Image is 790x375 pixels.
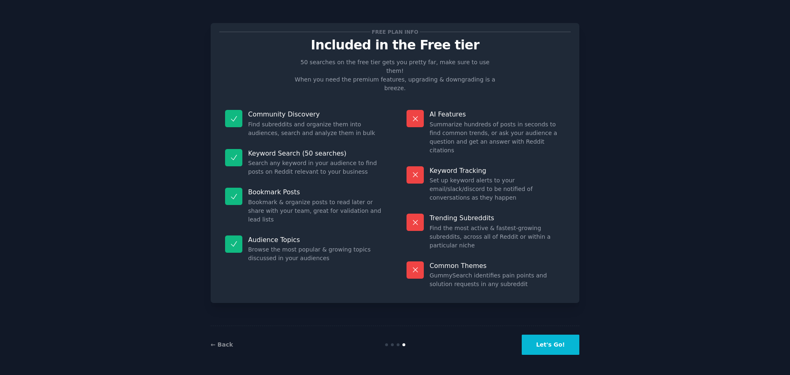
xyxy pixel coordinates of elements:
span: Free plan info [370,28,420,36]
dd: Find the most active & fastest-growing subreddits, across all of Reddit or within a particular niche [430,224,565,250]
dd: Bookmark & organize posts to read later or share with your team, great for validation and lead lists [248,198,383,224]
p: Keyword Tracking [430,166,565,175]
dd: Browse the most popular & growing topics discussed in your audiences [248,245,383,263]
button: Let's Go! [522,335,579,355]
dd: Summarize hundreds of posts in seconds to find common trends, or ask your audience a question and... [430,120,565,155]
dd: Set up keyword alerts to your email/slack/discord to be notified of conversations as they happen [430,176,565,202]
dd: Find subreddits and organize them into audiences, search and analyze them in bulk [248,120,383,137]
p: Trending Subreddits [430,214,565,222]
p: Common Themes [430,261,565,270]
a: ← Back [211,341,233,348]
p: Community Discovery [248,110,383,119]
p: Keyword Search (50 searches) [248,149,383,158]
p: 50 searches on the free tier gets you pretty far, make sure to use them! When you need the premiu... [291,58,499,93]
p: Included in the Free tier [219,38,571,52]
p: Audience Topics [248,235,383,244]
p: AI Features [430,110,565,119]
dd: Search any keyword in your audience to find posts on Reddit relevant to your business [248,159,383,176]
p: Bookmark Posts [248,188,383,196]
dd: GummySearch identifies pain points and solution requests in any subreddit [430,271,565,289]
